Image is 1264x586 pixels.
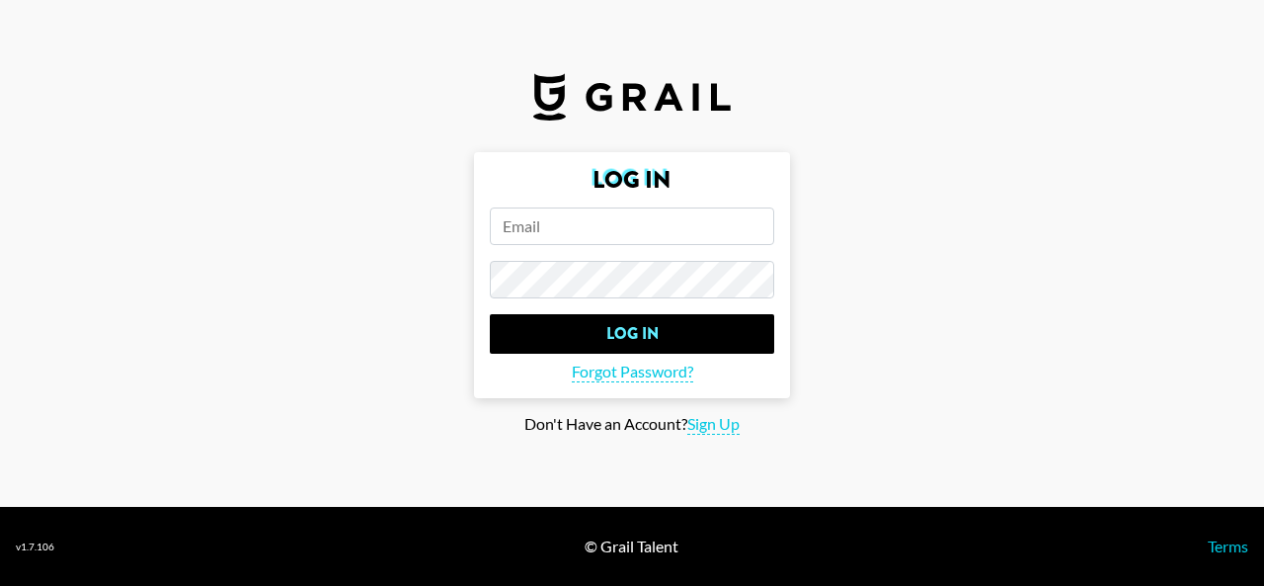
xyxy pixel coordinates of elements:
div: © Grail Talent [585,537,678,556]
input: Log In [490,314,774,354]
input: Email [490,208,774,245]
img: Grail Talent Logo [533,73,731,121]
span: Sign Up [687,414,740,435]
span: Forgot Password? [572,362,693,382]
a: Terms [1208,537,1248,555]
div: Don't Have an Account? [16,414,1248,435]
div: v 1.7.106 [16,541,54,553]
h2: Log In [490,168,774,192]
